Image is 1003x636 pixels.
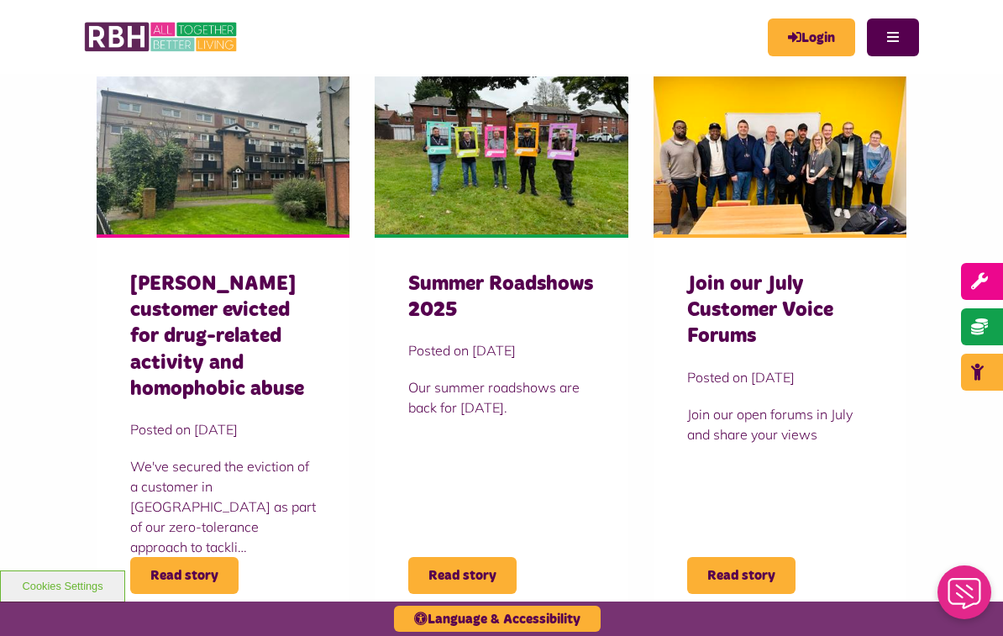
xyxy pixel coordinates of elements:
h3: Summer Roadshows 2025 [408,271,594,323]
img: Angel Meadow [97,76,349,234]
button: Language & Accessibility [394,606,601,632]
span: Read story [687,557,796,594]
h3: [PERSON_NAME] customer evicted for drug-related activity and homophobic abuse [130,271,316,402]
a: [PERSON_NAME] customer evicted for drug-related activity and homophobic abuse Posted on [DATE] We... [97,76,349,628]
img: RBH [84,17,239,57]
span: Posted on [DATE] [130,419,316,439]
iframe: Netcall Web Assistant for live chat [927,560,1003,636]
a: Summer Roadshows 2025 Posted on [DATE] Our summer roadshows are back for [DATE]. Read story [375,76,628,628]
span: Posted on [DATE] [687,367,873,387]
span: Read story [130,557,239,594]
span: Posted on [DATE] [408,340,594,360]
h3: Join our July Customer Voice Forums [687,271,873,350]
p: Join our open forums in July and share your views [687,404,873,444]
span: Read story [408,557,517,594]
img: Image (21) [375,76,628,234]
img: Group photo of customers and colleagues at the Lighthouse Project [654,76,906,234]
button: Navigation [867,18,919,56]
a: Join our July Customer Voice Forums Posted on [DATE] Join our open forums in July and share your ... [654,76,906,628]
p: We've secured the eviction of a customer in [GEOGRAPHIC_DATA] as part of our zero-tolerance appro... [130,456,316,557]
a: MyRBH [768,18,855,56]
p: Our summer roadshows are back for [DATE]. [408,377,594,418]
